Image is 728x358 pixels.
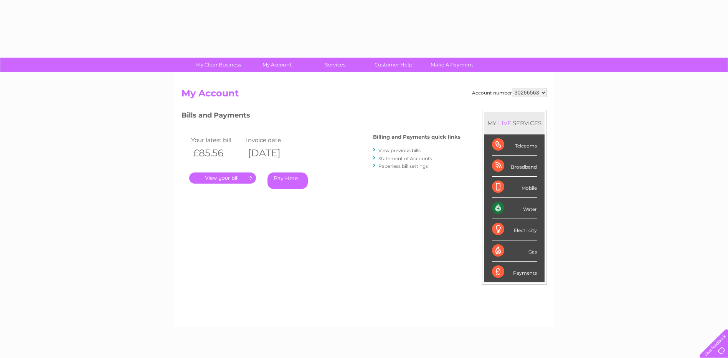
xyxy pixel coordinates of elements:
a: Make A Payment [420,58,484,72]
a: Customer Help [362,58,425,72]
div: Broadband [492,156,537,177]
a: Statement of Accounts [378,156,432,161]
div: Account number [472,88,547,97]
td: Your latest bill [189,135,244,145]
div: MY SERVICES [484,112,545,134]
th: £85.56 [189,145,244,161]
h4: Billing and Payments quick links [373,134,461,140]
a: My Clear Business [187,58,250,72]
div: Electricity [492,219,537,240]
a: Services [304,58,367,72]
td: Invoice date [244,135,299,145]
a: Paperless bill settings [378,163,428,169]
div: Payments [492,262,537,282]
h3: Bills and Payments [182,110,461,123]
div: Telecoms [492,134,537,156]
a: . [189,172,256,184]
div: Mobile [492,177,537,198]
div: Water [492,198,537,219]
a: Pay Here [267,172,308,189]
div: Gas [492,240,537,262]
h2: My Account [182,88,547,103]
th: [DATE] [244,145,299,161]
a: My Account [245,58,309,72]
div: LIVE [497,119,513,127]
a: View previous bills [378,148,421,153]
